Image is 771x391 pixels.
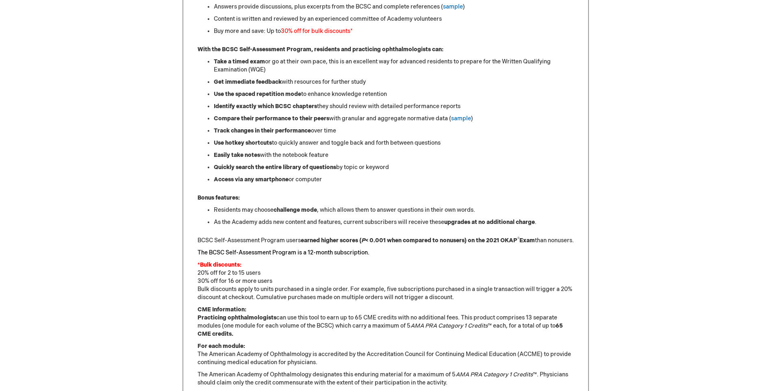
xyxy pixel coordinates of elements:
[198,343,245,350] strong: For each module:
[214,176,574,184] li: or computer
[198,194,240,201] strong: Bonus features:
[198,306,574,338] p: can use this tool to earn up to 65 CME credits with no additional fees. This product comprises 13...
[517,237,519,241] sup: ®
[214,58,574,74] li: or go at their own pace, this is an excellent way for advanced residents to prepare for the Writt...
[198,249,369,256] font: The BCSC Self-Assessment Program is a 12-month subscription.
[214,15,574,23] li: Content is written and reviewed by an experienced committee of Academy volunteers
[214,176,289,183] strong: Access via any smartphone
[198,306,246,313] strong: CME Information:
[456,371,533,378] em: AMA PRA Category 1 Credits
[214,206,574,214] li: Residents may choose , which allows them to answer questions in their own words.
[301,237,535,244] strong: earned higher scores ( < 0.001 when compared to nonusers) on the 2021 OKAP Exam
[410,322,488,329] em: AMA PRA Category 1 Credits
[214,152,260,159] strong: Easily take notes
[214,218,574,226] li: As the Academy adds new content and features, current subscribers will receive these .
[214,78,574,86] li: with resources for further study
[214,151,574,159] li: with the notebook feature
[274,206,317,213] strong: challenge mode
[281,28,350,35] font: 30% off for bulk discounts
[443,3,463,10] a: sample
[214,127,574,135] li: over time
[214,78,282,85] strong: Get immediate feedback
[198,261,574,302] p: 20% off for 2 to 15 users 30% off for 16 or more users Bulk discounts apply to units purchased in...
[214,139,574,147] li: to quickly answer and toggle back and forth between questions
[214,27,574,35] li: Buy more and save: Up to
[214,164,336,171] strong: Quickly search the entire library of questions
[198,237,574,245] p: BCSC Self-Assessment Program users than nonusers.
[214,115,574,123] li: with granular and aggregate normative data ( )
[214,139,272,146] strong: Use hotkey shortcuts
[214,163,574,172] li: by topic or keyword
[214,102,574,111] li: they should review with detailed performance reports
[214,91,301,98] strong: Use the spaced repetition mode
[198,261,241,268] font: *Bulk discounts:
[214,90,574,98] li: to enhance knowledge retention
[444,219,535,226] strong: upgrades at no additional charge
[214,58,265,65] strong: Take a timed exam
[214,3,574,11] li: Answers provide discussions, plus excerpts from the BCSC and complete references ( )
[361,237,365,244] em: P
[198,314,276,321] strong: Practicing ophthalmologists
[214,115,329,122] strong: Compare their performance to their peers
[198,46,443,53] strong: With the BCSC Self-Assessment Program, residents and practicing ophthalmologists can:
[214,103,317,110] strong: Identify exactly which BCSC chapters
[198,342,574,367] p: The American Academy of Ophthalmology is accredited by the Accreditation Council for Continuing M...
[451,115,471,122] a: sample
[198,371,574,387] p: The American Academy of Ophthalmology designates this enduring material for a maximum of 5 ™. Phy...
[214,127,311,134] strong: Track changes in their performance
